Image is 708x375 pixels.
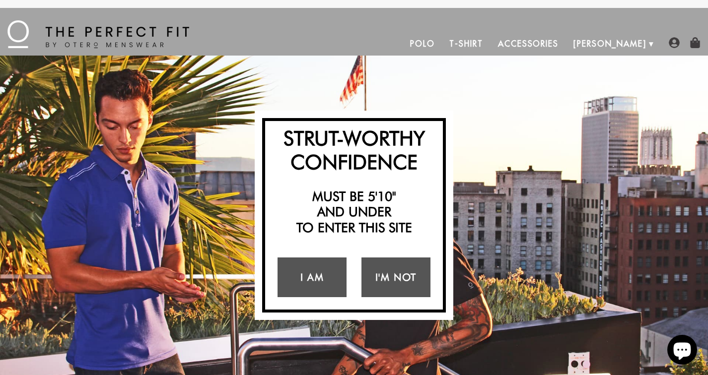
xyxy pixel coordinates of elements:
a: Polo [403,32,442,56]
a: I'm Not [361,257,430,297]
h2: Strut-Worthy Confidence [270,126,438,174]
h2: Must be 5'10" and under to enter this site [270,188,438,235]
img: shopping-bag-icon.png [690,37,701,48]
a: [PERSON_NAME] [566,32,654,56]
img: The Perfect Fit - by Otero Menswear - Logo [7,20,189,48]
a: I Am [278,257,347,297]
inbox-online-store-chat: Shopify online store chat [664,335,700,367]
a: Accessories [491,32,566,56]
img: user-account-icon.png [669,37,680,48]
a: T-Shirt [442,32,490,56]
